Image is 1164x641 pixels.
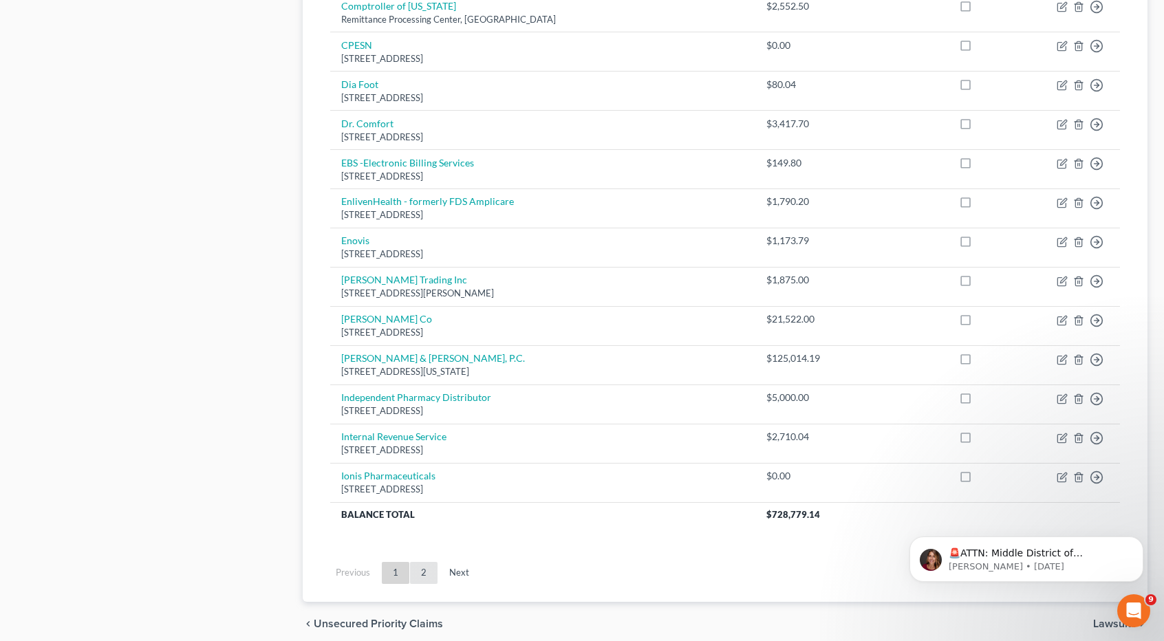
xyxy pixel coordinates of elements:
span: 9 [1145,594,1156,605]
th: Balance Total [330,502,755,527]
a: Independent Pharmacy Distributor [341,391,491,403]
div: $80.04 [766,78,832,91]
a: 2 [410,562,438,584]
a: Dia Foot [341,78,378,90]
a: 1 [382,562,409,584]
div: [STREET_ADDRESS] [341,248,744,261]
div: $0.00 [766,39,832,52]
div: $149.80 [766,156,832,170]
div: Remittance Processing Center, [GEOGRAPHIC_DATA] [341,13,744,26]
div: $5,000.00 [766,391,832,404]
a: [PERSON_NAME] Co [341,313,432,325]
div: [STREET_ADDRESS] [341,404,744,417]
div: $1,875.00 [766,273,832,287]
button: chevron_left Unsecured Priority Claims [303,618,443,629]
div: $1,790.20 [766,195,832,208]
div: $0.00 [766,469,832,483]
a: Internal Revenue Service [341,431,446,442]
div: [STREET_ADDRESS][US_STATE] [341,365,744,378]
div: [STREET_ADDRESS] [341,52,744,65]
div: [STREET_ADDRESS] [341,170,744,183]
a: Ionis Pharmaceuticals [341,470,435,481]
div: $21,522.00 [766,312,832,326]
div: [STREET_ADDRESS] [341,444,744,457]
iframe: Intercom live chat [1117,594,1150,627]
div: [STREET_ADDRESS] [341,483,744,496]
span: $728,779.14 [766,509,820,520]
button: Lawsuits chevron_right [1093,618,1147,629]
a: Dr. Comfort [341,118,394,129]
div: [STREET_ADDRESS] [341,326,744,339]
div: $125,014.19 [766,351,832,365]
a: [PERSON_NAME] & [PERSON_NAME], P.C. [341,352,525,364]
span: Unsecured Priority Claims [314,618,443,629]
div: $2,710.04 [766,430,832,444]
div: [STREET_ADDRESS][PERSON_NAME] [341,287,744,300]
i: chevron_left [303,618,314,629]
a: EnlivenHealth - formerly FDS Amplicare [341,195,514,207]
a: Next [438,562,480,584]
span: Lawsuits [1093,618,1136,629]
div: [STREET_ADDRESS] [341,91,744,105]
div: [STREET_ADDRESS] [341,131,744,144]
div: $1,173.79 [766,234,832,248]
a: [PERSON_NAME] Trading Inc [341,274,467,285]
a: EBS -Electronic Billing Services [341,157,474,169]
iframe: Intercom notifications message [889,508,1164,604]
div: $3,417.70 [766,117,832,131]
a: Enovis [341,235,369,246]
a: CPESN [341,39,372,51]
div: [STREET_ADDRESS] [341,208,744,221]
